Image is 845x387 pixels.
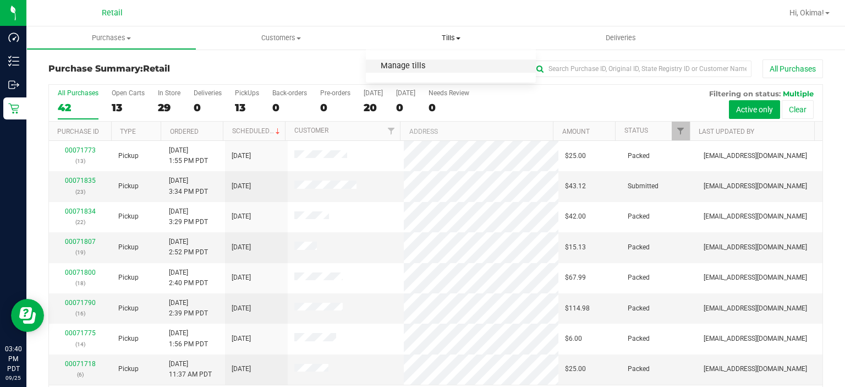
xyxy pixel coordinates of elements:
span: [EMAIL_ADDRESS][DOMAIN_NAME] [704,181,807,192]
inline-svg: Outbound [8,79,19,90]
p: (6) [56,369,105,380]
div: 42 [58,101,98,114]
span: [DATE] [232,303,251,314]
a: Scheduled [232,127,282,135]
span: Packed [628,151,650,161]
div: Open Carts [112,89,145,97]
span: Packed [628,334,650,344]
span: $67.99 [565,272,586,283]
button: All Purchases [762,59,823,78]
p: (18) [56,278,105,288]
span: $42.00 [565,211,586,222]
span: Hi, Okima! [789,8,824,17]
a: Status [624,127,648,134]
div: 20 [364,101,383,114]
a: Amount [562,128,590,135]
span: [DATE] 2:40 PM PDT [169,268,208,288]
span: Pickup [118,303,139,314]
span: [EMAIL_ADDRESS][DOMAIN_NAME] [704,364,807,374]
button: Clear [782,100,814,119]
a: Filter [382,122,400,140]
span: Pickup [118,211,139,222]
span: $6.00 [565,334,582,344]
a: Ordered [170,128,199,135]
span: $114.98 [565,303,590,314]
div: In Store [158,89,180,97]
div: PickUps [235,89,259,97]
span: [DATE] 2:39 PM PDT [169,298,208,319]
span: [DATE] [232,334,251,344]
div: 0 [429,101,469,114]
div: All Purchases [58,89,98,97]
span: Pickup [118,272,139,283]
a: Last Updated By [699,128,754,135]
span: [DATE] [232,364,251,374]
inline-svg: Dashboard [8,32,19,43]
p: (19) [56,247,105,258]
div: Needs Review [429,89,469,97]
a: Tills Manage tills [366,26,536,50]
span: $43.12 [565,181,586,192]
iframe: Resource center [11,299,44,332]
span: Submitted [628,181,659,192]
span: Retail [143,63,170,74]
inline-svg: Retail [8,103,19,114]
span: Pickup [118,181,139,192]
span: [DATE] [232,272,251,283]
span: [DATE] 2:52 PM PDT [169,237,208,258]
span: [EMAIL_ADDRESS][DOMAIN_NAME] [704,303,807,314]
span: Pickup [118,242,139,253]
a: 00071775 [65,329,96,337]
p: 03:40 PM PDT [5,344,21,374]
div: 0 [396,101,415,114]
span: Packed [628,211,650,222]
span: Manage tills [366,62,440,71]
h3: Purchase Summary: [48,64,306,74]
p: (13) [56,156,105,166]
span: [DATE] [232,151,251,161]
a: Customer [294,127,328,134]
span: $25.00 [565,151,586,161]
a: 00071773 [65,146,96,154]
span: [DATE] 3:34 PM PDT [169,176,208,197]
div: Pre-orders [320,89,350,97]
a: 00071800 [65,269,96,276]
div: 0 [320,101,350,114]
span: Deliveries [591,33,651,43]
span: Packed [628,303,650,314]
span: [EMAIL_ADDRESS][DOMAIN_NAME] [704,211,807,222]
span: Packed [628,272,650,283]
span: Pickup [118,364,139,374]
input: Search Purchase ID, Original ID, State Registry ID or Customer Name... [531,61,751,77]
p: 09/25 [5,374,21,382]
p: (23) [56,187,105,197]
a: Purchases [26,26,196,50]
a: 00071718 [65,360,96,368]
a: Filter [672,122,690,140]
span: [EMAIL_ADDRESS][DOMAIN_NAME] [704,242,807,253]
span: [DATE] [232,211,251,222]
span: [DATE] [232,181,251,192]
span: Retail [102,8,123,18]
div: 29 [158,101,180,114]
span: [EMAIL_ADDRESS][DOMAIN_NAME] [704,151,807,161]
th: Address [400,122,553,141]
span: [EMAIL_ADDRESS][DOMAIN_NAME] [704,334,807,344]
span: Multiple [783,89,814,98]
a: 00071834 [65,208,96,215]
span: Pickup [118,151,139,161]
p: (16) [56,308,105,319]
span: [DATE] [232,242,251,253]
span: Customers [197,33,366,43]
span: Purchases [27,33,196,43]
a: Customers [196,26,366,50]
span: [DATE] 3:29 PM PDT [169,206,208,227]
span: [DATE] 1:55 PM PDT [169,145,208,166]
span: Pickup [118,334,139,344]
span: $25.00 [565,364,586,374]
span: [DATE] 11:37 AM PDT [169,359,212,380]
span: [EMAIL_ADDRESS][DOMAIN_NAME] [704,272,807,283]
div: [DATE] [396,89,415,97]
a: Deliveries [536,26,706,50]
a: 00071807 [65,238,96,246]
